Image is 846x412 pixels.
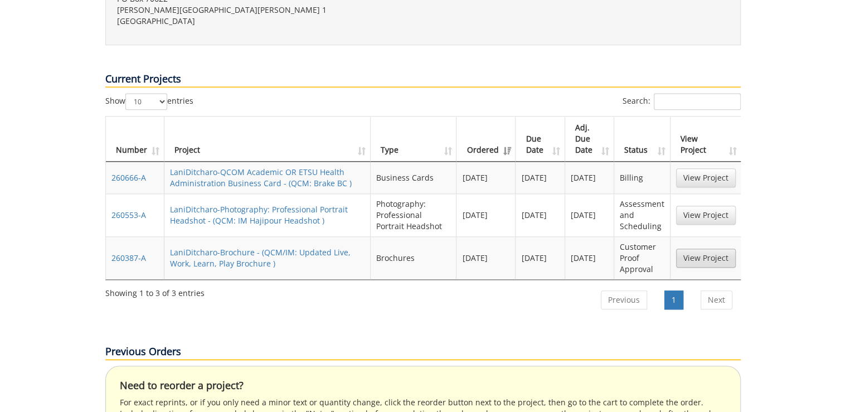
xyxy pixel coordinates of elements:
a: LaniDitcharo-Photography: Professional Portrait Headshot - (QCM: IM Hajipour Headshot ) [170,204,348,226]
a: View Project [676,249,736,268]
td: Brochures [371,236,456,279]
td: [DATE] [456,193,516,236]
td: Billing [614,162,670,193]
td: [DATE] [516,162,565,193]
th: Adj. Due Date: activate to sort column ascending [565,117,614,162]
a: 1 [664,290,683,309]
p: [PERSON_NAME][GEOGRAPHIC_DATA][PERSON_NAME] 1 [117,4,415,16]
p: Current Projects [105,72,741,88]
td: [DATE] [565,236,614,279]
a: 260666-A [111,172,146,183]
a: LaniDitcharo-QCOM Academic OR ETSU Health Administration Business Card - (QCM: Brake BC ) [170,167,352,188]
a: 260553-A [111,210,146,220]
td: [DATE] [516,236,565,279]
a: Previous [601,290,647,309]
td: [DATE] [456,162,516,193]
td: Business Cards [371,162,456,193]
th: Due Date: activate to sort column ascending [516,117,565,162]
select: Showentries [125,93,167,110]
th: Number: activate to sort column ascending [106,117,164,162]
a: View Project [676,206,736,225]
td: Photography: Professional Portrait Headshot [371,193,456,236]
label: Show entries [105,93,193,110]
th: View Project: activate to sort column ascending [670,117,741,162]
td: Customer Proof Approval [614,236,670,279]
td: [DATE] [456,236,516,279]
th: Status: activate to sort column ascending [614,117,670,162]
th: Project: activate to sort column ascending [164,117,371,162]
a: Next [701,290,732,309]
td: [DATE] [565,162,614,193]
p: Previous Orders [105,345,741,360]
a: LaniDitcharo-Brochure - (QCM/IM: Updated Live, Work, Learn, Play Brochure ) [170,247,351,269]
h4: Need to reorder a project? [120,380,726,391]
th: Ordered: activate to sort column ascending [456,117,516,162]
td: Assessment and Scheduling [614,193,670,236]
td: [DATE] [516,193,565,236]
p: [GEOGRAPHIC_DATA] [117,16,415,27]
div: Showing 1 to 3 of 3 entries [105,283,205,299]
td: [DATE] [565,193,614,236]
th: Type: activate to sort column ascending [371,117,456,162]
a: 260387-A [111,253,146,263]
a: View Project [676,168,736,187]
input: Search: [654,93,741,110]
label: Search: [623,93,741,110]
